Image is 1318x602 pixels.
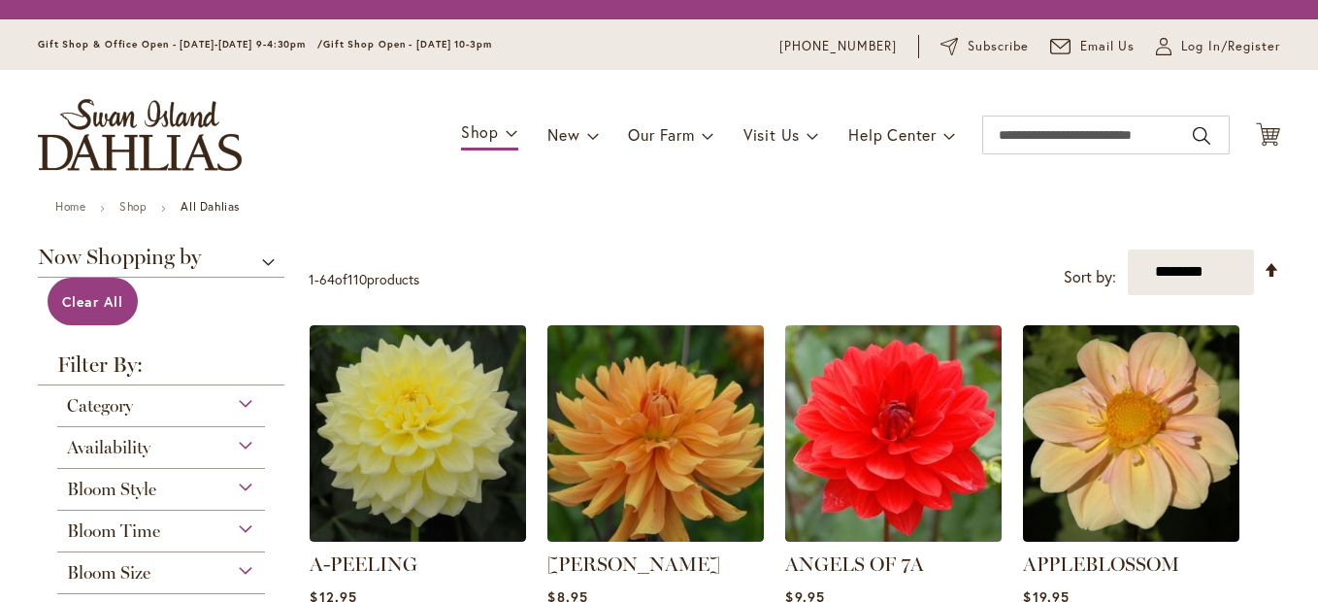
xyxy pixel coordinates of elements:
span: Bloom Time [67,520,160,542]
span: 1 [309,270,314,288]
p: - of products [309,264,419,295]
button: Search [1193,120,1210,151]
a: Email Us [1050,37,1136,56]
a: A-Peeling [310,527,526,546]
a: store logo [38,99,242,171]
img: APPLEBLOSSOM [1023,325,1239,542]
img: A-Peeling [310,325,526,542]
span: 64 [319,270,335,288]
span: Category [67,395,133,417]
span: Log In/Register [1181,37,1280,56]
a: APPLEBLOSSOM [1023,527,1239,546]
a: APPLEBLOSSOM [1023,552,1179,576]
span: Email Us [1080,37,1136,56]
span: Availability [67,437,150,458]
span: New [547,124,579,145]
a: [PERSON_NAME] [547,552,720,576]
a: A-PEELING [310,552,417,576]
a: Subscribe [940,37,1029,56]
a: [PHONE_NUMBER] [779,37,897,56]
a: Home [55,199,85,214]
a: Log In/Register [1156,37,1280,56]
span: Shop [461,121,499,142]
span: Help Center [848,124,937,145]
span: Bloom Style [67,479,156,500]
span: Clear All [62,292,123,311]
span: Our Farm [628,124,694,145]
a: Shop [119,199,147,214]
a: Clear All [48,278,138,325]
img: ANDREW CHARLES [547,325,764,542]
a: ANGELS OF 7A [785,552,924,576]
span: Now Shopping by [38,247,284,278]
span: Subscribe [968,37,1029,56]
span: 110 [347,270,367,288]
a: ANDREW CHARLES [547,527,764,546]
strong: All Dahlias [181,199,240,214]
span: Gift Shop Open - [DATE] 10-3pm [323,38,492,50]
a: ANGELS OF 7A [785,527,1002,546]
span: Gift Shop & Office Open - [DATE]-[DATE] 9-4:30pm / [38,38,323,50]
label: Sort by: [1064,259,1116,295]
strong: Filter By: [38,354,284,385]
span: Bloom Size [67,562,150,584]
img: ANGELS OF 7A [785,325,1002,542]
span: Visit Us [743,124,800,145]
